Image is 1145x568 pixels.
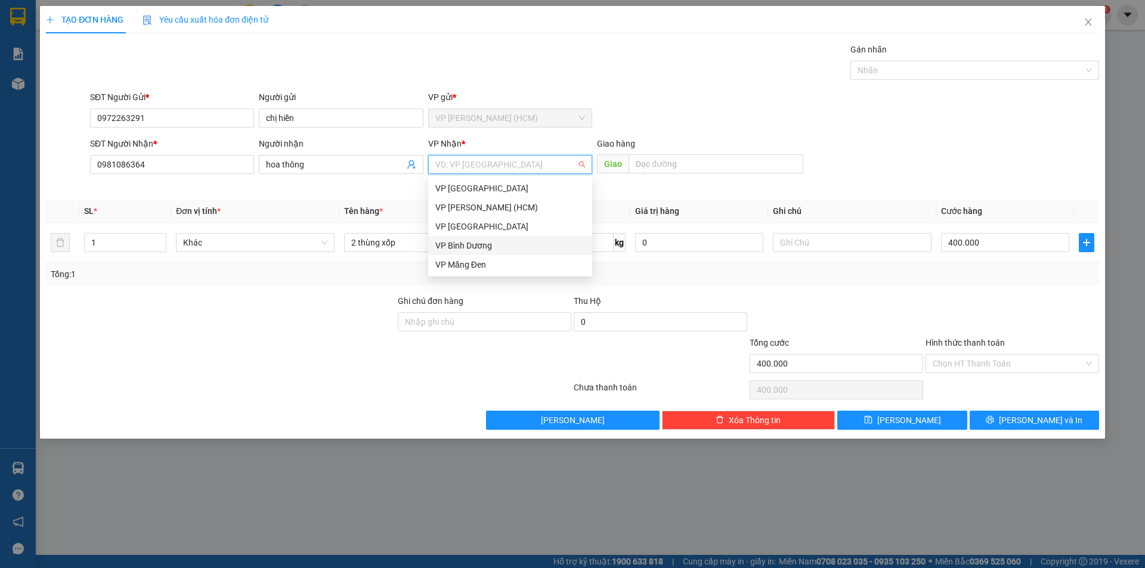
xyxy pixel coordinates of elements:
div: VP Bình Dương [428,236,592,255]
span: SL [84,206,94,216]
button: delete [51,233,70,252]
span: user-add [407,160,416,169]
button: Close [1072,6,1105,39]
div: Chưa thanh toán [572,381,748,402]
div: VP [GEOGRAPHIC_DATA] [435,182,585,195]
div: VP Đà Lạt [428,217,592,236]
div: SĐT Người Nhận [90,137,254,150]
div: Người gửi [259,91,423,104]
div: VP gửi [428,91,592,104]
div: VP [PERSON_NAME] (HCM) [435,201,585,214]
button: plus [1079,233,1094,252]
button: save[PERSON_NAME] [837,411,967,430]
input: 0 [635,233,763,252]
span: VP Nhận [428,139,462,148]
div: VP Bình Dương [435,239,585,252]
span: Xóa Thông tin [729,414,781,427]
span: [PERSON_NAME] [877,414,941,427]
span: Cước hàng [941,206,982,216]
div: Văn phòng không hợp lệ [428,175,592,189]
span: [PERSON_NAME] [541,414,605,427]
span: Giao hàng [597,139,635,148]
div: SĐT Người Gửi [90,91,254,104]
label: Gán nhãn [850,45,887,54]
label: Ghi chú đơn hàng [398,296,463,306]
th: Ghi chú [768,200,936,223]
span: printer [986,415,994,425]
span: plus [46,15,54,24]
span: kg [614,233,626,252]
div: VP Măng Đen [435,258,585,271]
span: [PERSON_NAME] và In [999,414,1082,427]
input: VD: Bàn, Ghế [344,233,503,252]
span: Tên hàng [344,206,383,216]
span: Giá trị hàng [635,206,679,216]
button: [PERSON_NAME] [486,411,660,430]
img: icon [143,15,152,25]
div: VP [GEOGRAPHIC_DATA] [435,220,585,233]
span: TẠO ĐƠN HÀNG [46,15,123,24]
div: VP Hoàng Văn Thụ (HCM) [428,198,592,217]
span: save [864,415,872,425]
label: Hình thức thanh toán [926,338,1005,347]
span: plus [1079,238,1094,247]
button: printer[PERSON_NAME] và In [970,411,1099,430]
span: delete [716,415,724,425]
div: VP Biên Hòa [428,179,592,198]
span: close [1084,17,1093,27]
button: deleteXóa Thông tin [662,411,835,430]
input: Ghi chú đơn hàng [398,312,571,331]
span: Thu Hộ [574,296,601,306]
input: Ghi Chú [773,233,932,252]
span: Khác [183,234,327,252]
div: VP Măng Đen [428,255,592,274]
span: VP Hoàng Văn Thụ (HCM) [435,109,585,127]
span: Giao [597,154,629,173]
span: Tổng cước [750,338,789,347]
div: Người nhận [259,137,423,150]
div: Tổng: 1 [51,268,442,281]
input: Dọc đường [629,154,803,173]
span: Đơn vị tính [176,206,221,216]
span: Yêu cầu xuất hóa đơn điện tử [143,15,268,24]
